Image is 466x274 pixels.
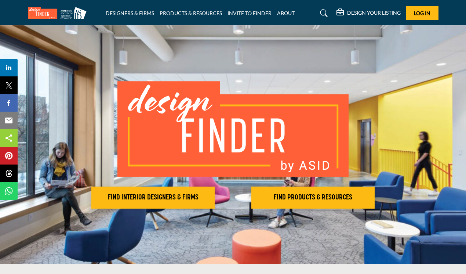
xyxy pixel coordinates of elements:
[251,187,375,209] button: FIND PRODUCTS & RESOURCES
[160,10,222,16] a: PRODUCTS & RESOURCES
[414,10,430,16] span: Log In
[227,10,272,16] a: INVITE TO FINDER
[406,6,438,20] button: Log In
[91,187,215,209] button: FIND INTERIOR DESIGNERS & FIRMS
[94,193,212,202] h2: FIND INTERIOR DESIGNERS & FIRMS
[336,9,401,18] div: DESIGN YOUR LISTING
[347,10,401,16] h5: DESIGN YOUR LISTING
[106,10,154,16] a: DESIGNERS & FIRMS
[254,193,372,202] h2: FIND PRODUCTS & RESOURCES
[277,10,295,16] a: ABOUT
[313,7,332,19] a: Search
[28,7,90,19] img: Site Logo
[117,81,349,177] img: image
